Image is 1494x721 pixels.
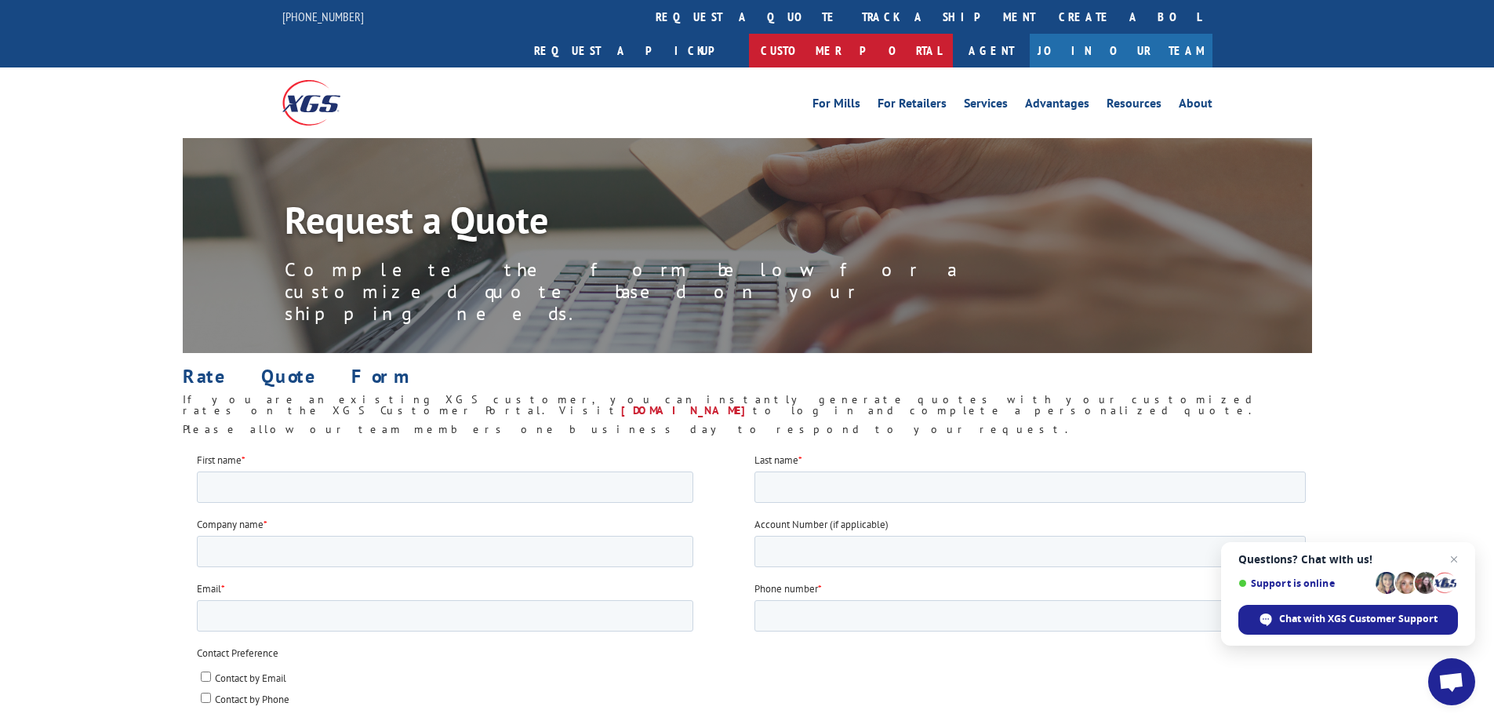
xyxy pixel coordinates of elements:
[18,485,87,498] span: Total Operations
[4,548,14,559] input: Drayage
[558,595,1109,627] input: Enter your Zip or Postal Code
[964,97,1008,115] a: Services
[1179,97,1212,115] a: About
[4,464,14,474] input: Buyer
[1238,553,1458,566] span: Questions? Chat with us!
[18,464,43,477] span: Buyer
[18,379,123,392] span: Supply Chain Integration
[1107,97,1161,115] a: Resources
[1025,97,1089,115] a: Advantages
[18,400,83,413] span: Custom Cutting
[1428,658,1475,705] div: Open chat
[183,367,1312,394] h1: Rate Quote Form
[18,442,118,456] span: Pick and Pack Solutions
[812,97,860,115] a: For Mills
[4,506,14,516] input: LTL & Warehousing
[4,485,14,495] input: Total Operations
[4,315,14,326] input: Truckload
[18,315,60,329] span: Truckload
[621,403,753,417] a: [DOMAIN_NAME]
[1030,34,1212,67] a: Join Our Team
[558,65,692,78] span: Account Number (if applicable)
[558,577,646,591] span: Destination Zip Code
[1238,577,1370,589] span: Support is online
[522,34,749,67] a: Request a pickup
[285,201,991,246] h1: Request a Quote
[4,240,14,250] input: Contact by Phone
[18,421,111,435] span: [GEOGRAPHIC_DATA]
[4,337,14,347] input: Expedited Shipping
[183,392,1257,417] span: If you are an existing XGS customer, you can instantly generate quotes with your customized rates...
[1445,550,1463,569] span: Close chat
[558,1,602,14] span: Last name
[18,358,73,371] span: Warehousing
[4,219,14,229] input: Contact by Email
[749,34,953,67] a: Customer Portal
[4,421,14,432] input: [GEOGRAPHIC_DATA]
[4,400,14,410] input: Custom Cutting
[4,379,14,389] input: Supply Chain Integration
[18,240,93,253] span: Contact by Phone
[282,9,364,24] a: [PHONE_NUMBER]
[18,506,100,519] span: LTL & Warehousing
[4,442,14,453] input: Pick and Pack Solutions
[18,337,102,350] span: Expedited Shipping
[18,548,53,562] span: Drayage
[953,34,1030,67] a: Agent
[753,403,1256,417] span: to log in and complete a personalized quote.
[183,424,1312,442] h6: Please allow our team members one business day to respond to your request.
[285,259,991,325] p: Complete the form below for a customized quote based on your shipping needs.
[4,294,14,304] input: LTL Shipping
[1238,605,1458,635] div: Chat with XGS Customer Support
[4,527,14,537] input: LTL, Truckload & Warehousing
[558,129,621,143] span: Phone number
[4,358,14,368] input: Warehousing
[18,219,89,232] span: Contact by Email
[18,527,147,541] span: LTL, Truckload & Warehousing
[1279,612,1438,626] span: Chat with XGS Customer Support
[878,97,947,115] a: For Retailers
[18,294,72,308] span: LTL Shipping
